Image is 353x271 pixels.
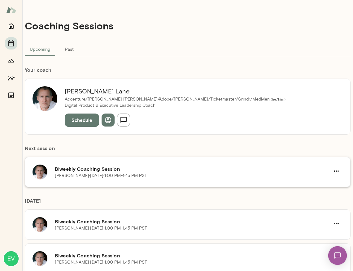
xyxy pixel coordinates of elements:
[25,20,113,32] h4: Coaching Sessions
[117,114,130,127] button: Send message
[5,20,17,32] button: Home
[65,96,285,102] p: Accenture/[PERSON_NAME] [PERSON_NAME]/Adobe/[PERSON_NAME]/Ticketmaster/Grindr/MedMen
[65,102,285,109] p: Digital Product & Executive Leadership Coach
[25,197,351,209] h6: [DATE]
[5,89,17,101] button: Documents
[65,86,285,96] h6: [PERSON_NAME] Lane
[65,114,99,127] button: Schedule
[25,144,351,157] h6: Next session
[102,114,115,127] button: View profile
[55,41,83,56] button: Past
[33,86,57,111] img: Mike Lane
[25,41,55,56] button: Upcoming
[55,252,330,259] h6: Biweekly Coaching Session
[4,251,19,266] img: Evan Roche
[25,41,351,56] div: basic tabs example
[55,173,147,179] p: [PERSON_NAME] · [DATE] · 1:00 PM-1:45 PM PST
[55,165,330,173] h6: Biweekly Coaching Session
[5,54,17,67] button: Growth Plan
[55,218,330,225] h6: Biweekly Coaching Session
[55,225,147,231] p: [PERSON_NAME] · [DATE] · 1:00 PM-1:45 PM PST
[5,37,17,49] button: Sessions
[5,72,17,84] button: Insights
[25,66,351,74] h6: Your coach
[55,259,147,265] p: [PERSON_NAME] · [DATE] · 1:00 PM-1:45 PM PST
[6,4,16,16] img: Mento
[270,97,285,101] span: ( he/him )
